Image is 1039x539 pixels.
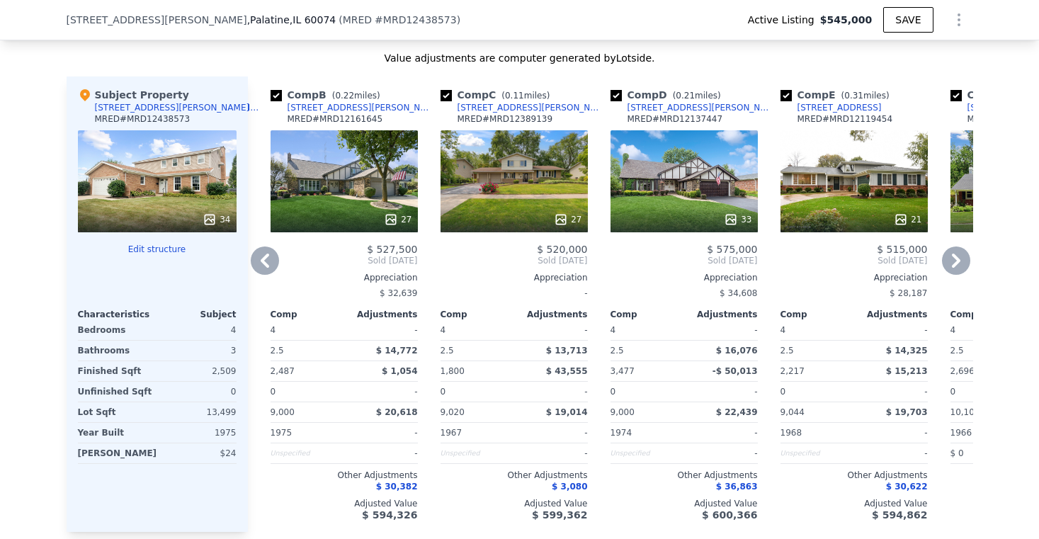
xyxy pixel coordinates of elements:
[883,7,933,33] button: SAVE
[271,366,295,376] span: 2,487
[716,482,758,492] span: $ 36,863
[687,423,758,443] div: -
[780,309,854,320] div: Comp
[458,102,605,113] div: [STREET_ADDRESS][PERSON_NAME]
[687,443,758,463] div: -
[950,366,975,376] span: 2,696
[546,407,588,417] span: $ 19,014
[441,102,605,113] a: [STREET_ADDRESS][PERSON_NAME]
[836,91,895,101] span: ( miles)
[441,470,588,481] div: Other Adjustments
[676,91,695,101] span: 0.21
[335,91,354,101] span: 0.22
[894,212,921,227] div: 21
[950,309,1024,320] div: Comp
[157,309,237,320] div: Subject
[160,341,237,361] div: 3
[95,102,250,113] div: [STREET_ADDRESS][PERSON_NAME]
[950,448,964,458] span: $ 0
[441,498,588,509] div: Adjusted Value
[611,325,616,335] span: 4
[857,443,928,463] div: -
[724,212,751,227] div: 33
[160,320,237,340] div: 4
[854,309,928,320] div: Adjustments
[554,212,581,227] div: 27
[611,272,758,283] div: Appreciation
[376,407,418,417] span: $ 20,618
[707,244,757,255] span: $ 575,000
[546,366,588,376] span: $ 43,555
[517,382,588,402] div: -
[716,346,758,356] span: $ 16,076
[347,382,418,402] div: -
[886,482,928,492] span: $ 30,622
[271,341,341,361] div: 2.5
[611,470,758,481] div: Other Adjustments
[950,407,980,417] span: 10,102
[720,288,757,298] span: $ 34,608
[78,341,154,361] div: Bathrooms
[820,13,873,27] span: $545,000
[441,283,588,303] div: -
[95,113,191,125] div: MRED # MRD12438573
[716,407,758,417] span: $ 22,439
[271,272,418,283] div: Appreciation
[380,288,417,298] span: $ 32,639
[496,91,555,101] span: ( miles)
[441,88,556,102] div: Comp C
[684,309,758,320] div: Adjustments
[203,212,230,227] div: 34
[327,91,386,101] span: ( miles)
[611,88,727,102] div: Comp D
[271,255,418,266] span: Sold [DATE]
[611,387,616,397] span: 0
[78,88,189,102] div: Subject Property
[78,423,154,443] div: Year Built
[611,102,775,113] a: [STREET_ADDRESS][PERSON_NAME]
[702,509,757,521] span: $ 600,366
[950,341,1021,361] div: 2.5
[780,102,882,113] a: [STREET_ADDRESS]
[441,423,511,443] div: 1967
[780,387,786,397] span: 0
[441,387,446,397] span: 0
[517,443,588,463] div: -
[271,325,276,335] span: 4
[339,13,460,27] div: ( )
[950,423,1021,443] div: 1966
[886,407,928,417] span: $ 19,703
[505,91,524,101] span: 0.11
[611,341,681,361] div: 2.5
[247,13,336,27] span: , Palatine
[797,113,893,125] div: MRED # MRD12119454
[160,361,237,381] div: 2,509
[458,113,553,125] div: MRED # MRD12389139
[532,509,587,521] span: $ 599,362
[78,382,154,402] div: Unfinished Sqft
[160,423,237,443] div: 1975
[780,470,928,481] div: Other Adjustments
[347,443,418,463] div: -
[667,91,727,101] span: ( miles)
[362,509,417,521] span: $ 594,326
[290,14,336,25] span: , IL 60074
[288,102,435,113] div: [STREET_ADDRESS][PERSON_NAME]
[517,320,588,340] div: -
[271,102,435,113] a: [STREET_ADDRESS][PERSON_NAME]
[160,382,237,402] div: 0
[857,320,928,340] div: -
[441,325,446,335] span: 4
[271,423,341,443] div: 1975
[780,443,851,463] div: Unspecified
[78,244,237,255] button: Edit structure
[78,361,154,381] div: Finished Sqft
[376,482,418,492] span: $ 30,382
[628,102,775,113] div: [STREET_ADDRESS][PERSON_NAME]
[780,423,851,443] div: 1968
[514,309,588,320] div: Adjustments
[441,341,511,361] div: 2.5
[441,366,465,376] span: 1,800
[872,509,927,521] span: $ 594,862
[288,113,383,125] div: MRED # MRD12161645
